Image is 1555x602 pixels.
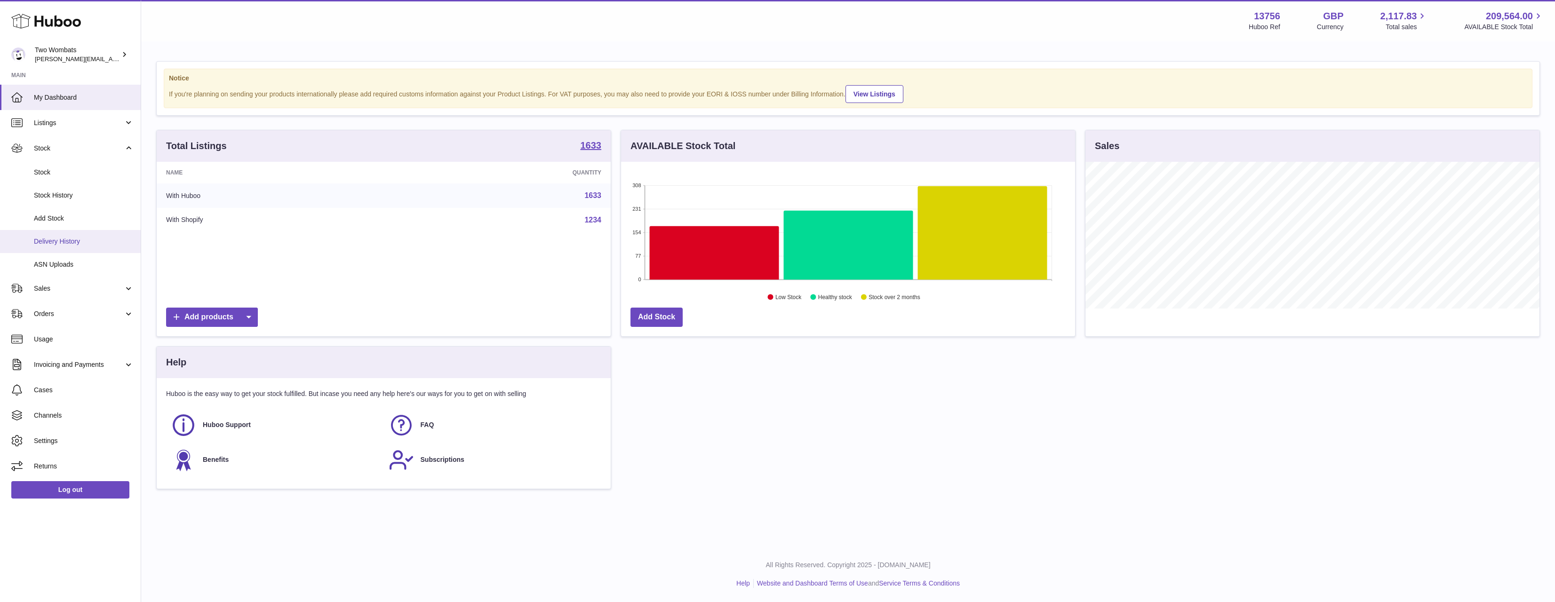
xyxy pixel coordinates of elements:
span: Stock [34,168,134,177]
span: Sales [34,284,124,293]
text: Stock over 2 months [869,294,920,301]
a: 2,117.83 Total sales [1380,10,1428,32]
a: 209,564.00 AVAILABLE Stock Total [1464,10,1544,32]
a: Add Stock [630,308,683,327]
span: Listings [34,119,124,127]
a: FAQ [389,412,597,438]
a: Subscriptions [389,447,597,473]
a: View Listings [845,85,903,103]
span: Total sales [1386,23,1427,32]
span: Invoicing and Payments [34,360,124,369]
a: Help [736,579,750,587]
text: 154 [632,230,641,235]
li: and [754,579,960,588]
text: 0 [638,277,641,282]
span: My Dashboard [34,93,134,102]
a: Website and Dashboard Terms of Use [757,579,868,587]
td: With Shopify [157,208,401,232]
span: ASN Uploads [34,260,134,269]
span: Add Stock [34,214,134,223]
a: Add products [166,308,258,327]
strong: Notice [169,74,1527,83]
a: 1633 [581,141,602,152]
p: All Rights Reserved. Copyright 2025 - [DOMAIN_NAME] [149,561,1547,570]
span: Delivery History [34,237,134,246]
h3: Sales [1095,140,1119,152]
a: 1633 [584,191,601,199]
strong: 1633 [581,141,602,150]
strong: 13756 [1254,10,1280,23]
span: [PERSON_NAME][EMAIL_ADDRESS][DOMAIN_NAME] [35,55,189,63]
img: alan@twowombats.com [11,48,25,62]
a: Benefits [171,447,379,473]
strong: GBP [1323,10,1343,23]
span: Cases [34,386,134,395]
text: 308 [632,182,641,188]
th: Quantity [401,162,611,183]
div: Huboo Ref [1249,23,1280,32]
p: Huboo is the easy way to get your stock fulfilled. But incase you need any help here's our ways f... [166,389,601,398]
span: Subscriptions [421,455,464,464]
span: FAQ [421,420,434,429]
span: Huboo Support [203,420,251,429]
h3: Total Listings [166,140,227,152]
text: 77 [635,253,641,259]
div: Currency [1317,23,1344,32]
span: Settings [34,436,134,445]
th: Name [157,162,401,183]
span: 2,117.83 [1380,10,1417,23]
h3: Help [166,356,186,369]
span: Returns [34,462,134,471]
span: AVAILABLE Stock Total [1464,23,1544,32]
span: 209,564.00 [1486,10,1533,23]
span: Usage [34,335,134,344]
text: Low Stock [775,294,802,301]
span: Stock [34,144,124,153]
span: Stock History [34,191,134,200]
a: 1234 [584,216,601,224]
td: With Huboo [157,183,401,208]
div: If you're planning on sending your products internationally please add required customs informati... [169,84,1527,103]
text: Healthy stock [818,294,853,301]
div: Two Wombats [35,46,120,63]
span: Benefits [203,455,229,464]
a: Huboo Support [171,412,379,438]
text: 231 [632,206,641,212]
a: Service Terms & Conditions [879,579,960,587]
a: Log out [11,481,129,498]
span: Channels [34,411,134,420]
h3: AVAILABLE Stock Total [630,140,735,152]
span: Orders [34,309,124,318]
